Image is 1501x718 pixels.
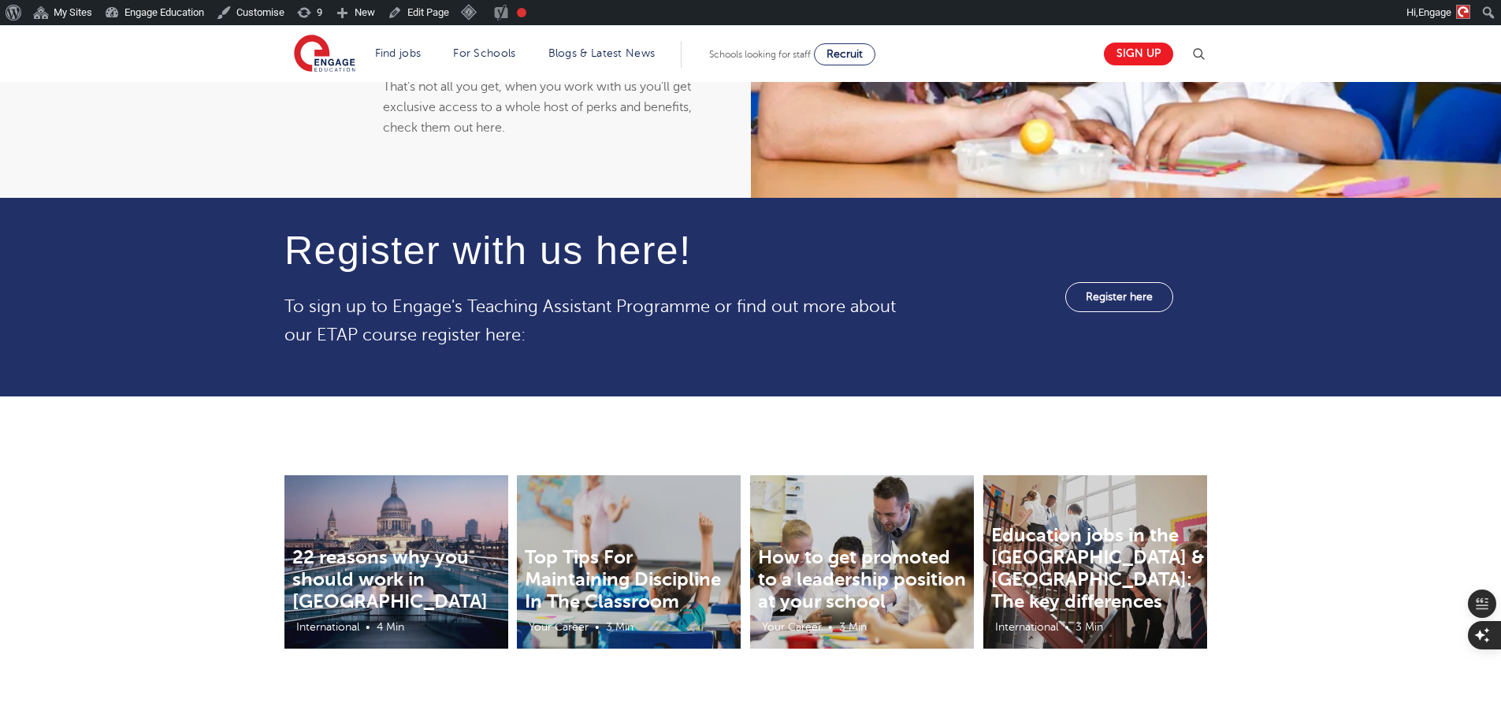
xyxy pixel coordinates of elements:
a: For Schools [453,47,515,59]
a: Find jobs [375,47,422,59]
a: Recruit [814,43,875,65]
a: Sign up [1104,43,1173,65]
span: That’s not all you get, when you work with us you’ll get exclusive access to a whole host of perk... [383,80,692,136]
a: 22 reasons why you should work in [GEOGRAPHIC_DATA] [292,546,488,612]
li: • [593,618,601,636]
span: Engage [1418,6,1451,18]
a: How to get promoted to a leadership position at your school [758,546,966,612]
a: Education jobs in the [GEOGRAPHIC_DATA] & [GEOGRAPHIC_DATA]: The key differences [991,524,1204,612]
span: Schools looking for staff [709,49,811,60]
a: Register here [1065,282,1173,312]
div: Focus keyphrase not set [517,8,526,17]
li: International [987,618,1060,636]
a: Blogs & Latest News [548,47,656,59]
a: Top Tips For Maintaining Discipline In The Classroom [525,546,721,612]
p: To sign up to Engage's Teaching Assistant Programme or find out more about our ETAP course regist... [284,292,908,349]
li: 3 Min [604,618,635,636]
li: Your Career [521,618,590,636]
li: • [1063,618,1071,636]
li: • [827,618,834,636]
li: 3 Min [1074,618,1105,636]
h4: Register with us here! [284,229,908,273]
li: 3 Min [838,618,868,636]
li: Your Career [754,618,823,636]
img: Engage Education [294,35,355,74]
li: • [364,618,372,636]
li: International [288,618,361,636]
li: 4 Min [375,618,406,636]
span: Recruit [827,48,863,60]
